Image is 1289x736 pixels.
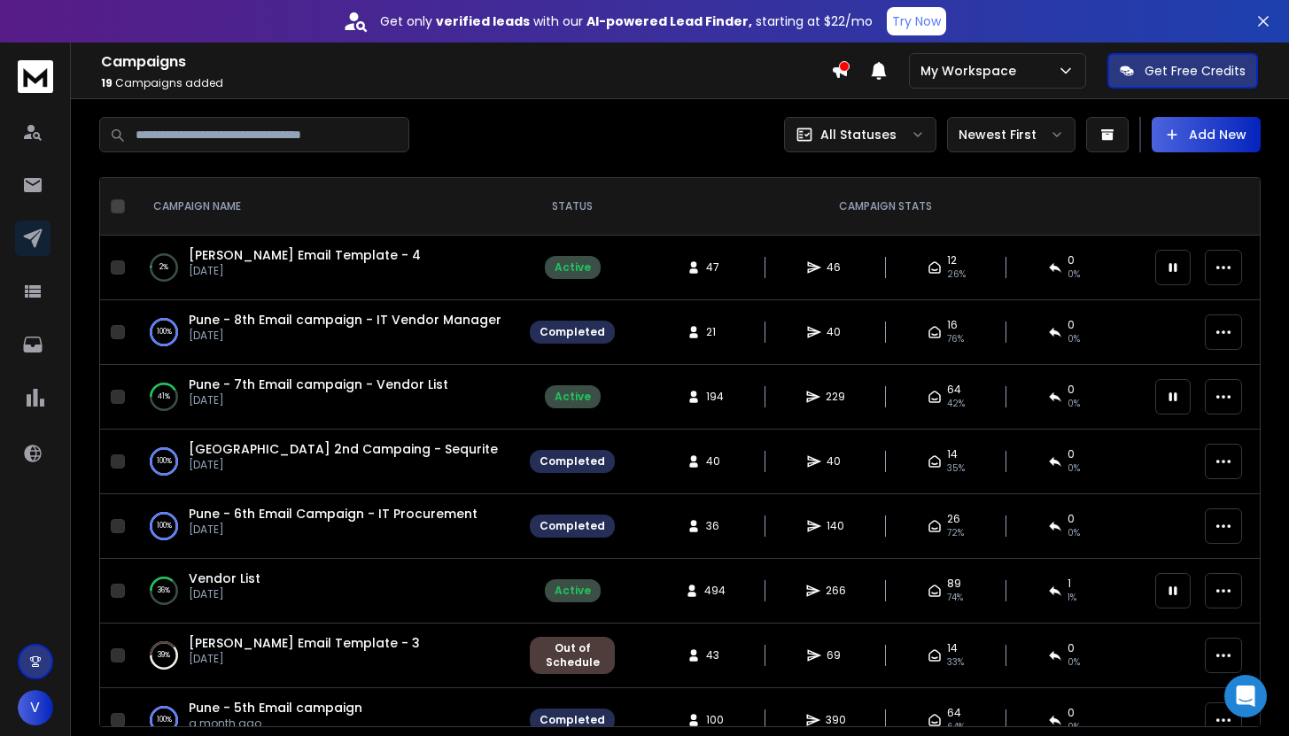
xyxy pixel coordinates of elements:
span: 0 % [1068,332,1080,346]
th: CAMPAIGN NAME [132,178,519,236]
span: 64 % [947,720,965,734]
a: [PERSON_NAME] Email Template - 3 [189,634,420,652]
p: 2 % [159,259,168,276]
span: 0 % [1068,655,1080,670]
td: 100%Pune - 6th Email Campaign - IT Procurement[DATE] [132,494,519,559]
span: 0 [1068,383,1075,397]
span: 266 [826,584,846,598]
th: CAMPAIGN STATS [625,178,1145,236]
span: 0 [1068,253,1075,267]
td: 36%Vendor List[DATE] [132,559,519,624]
div: Active [555,584,591,598]
a: Pune - 7th Email campaign - Vendor List [189,376,448,393]
span: 21 [706,325,724,339]
span: 64 [947,383,961,397]
p: Try Now [892,12,941,30]
a: Vendor List [189,569,260,587]
span: 229 [826,390,845,404]
th: STATUS [519,178,625,236]
span: 43 [706,648,724,662]
p: Get Free Credits [1145,62,1246,80]
span: 72 % [947,526,964,540]
p: [DATE] [189,393,448,407]
span: 0 [1068,641,1075,655]
span: 1 % [1068,591,1076,605]
span: 0 % [1068,397,1080,411]
div: Completed [540,713,605,727]
button: Get Free Credits [1107,53,1258,89]
p: My Workspace [920,62,1023,80]
button: V [18,690,53,725]
strong: verified leads [436,12,530,30]
p: All Statuses [820,126,897,143]
span: 100 [706,713,724,727]
span: 390 [826,713,846,727]
span: 0 % [1068,461,1080,476]
p: Get only with our starting at $22/mo [380,12,873,30]
a: [PERSON_NAME] Email Template - 4 [189,246,421,264]
td: 39%[PERSON_NAME] Email Template - 3[DATE] [132,624,519,688]
td: 100%[GEOGRAPHIC_DATA] 2nd Campaing - Sequrite[DATE] [132,430,519,494]
span: 46 [827,260,844,275]
span: 140 [827,519,844,533]
span: 36 [706,519,724,533]
a: Pune - 8th Email campaign - IT Vendor Manager [189,311,501,329]
a: [GEOGRAPHIC_DATA] 2nd Campaing - Sequrite [189,440,498,458]
button: Newest First [947,117,1075,152]
p: [DATE] [189,587,260,601]
a: Pune - 5th Email campaign [189,699,362,717]
span: 26 % [947,267,966,282]
span: 1 [1068,577,1071,591]
button: Try Now [887,7,946,35]
p: Campaigns added [101,76,831,90]
span: 26 [947,512,960,526]
a: Pune - 6th Email Campaign - IT Procurement [189,505,478,523]
span: 0 % [1068,720,1080,734]
span: 0 % [1068,526,1080,540]
img: logo [18,60,53,93]
p: [DATE] [189,264,421,278]
button: Add New [1152,117,1261,152]
p: [DATE] [189,523,478,537]
div: Active [555,260,591,275]
p: 100 % [157,517,172,535]
div: Active [555,390,591,404]
div: Completed [540,454,605,469]
p: a month ago [189,717,362,731]
span: 89 [947,577,961,591]
p: [DATE] [189,652,420,666]
span: 76 % [947,332,964,346]
span: 194 [706,390,724,404]
div: Open Intercom Messenger [1224,675,1267,717]
div: Completed [540,519,605,533]
span: 0 [1068,318,1075,332]
p: [DATE] [189,329,501,343]
span: 42 % [947,397,965,411]
span: 12 [947,253,957,267]
span: 69 [827,648,844,662]
span: 74 % [947,591,963,605]
div: Out of Schedule [540,641,605,670]
strong: AI-powered Lead Finder, [586,12,752,30]
h1: Campaigns [101,51,831,73]
p: 100 % [157,453,172,470]
span: 16 [947,318,958,332]
span: 64 [947,706,961,720]
span: 0 [1068,447,1075,461]
p: 39 % [158,647,170,664]
span: 494 [704,584,726,598]
span: 35 % [947,461,965,476]
span: 14 [947,641,958,655]
td: 41%Pune - 7th Email campaign - Vendor List[DATE] [132,365,519,430]
p: 36 % [158,582,170,600]
td: 100%Pune - 8th Email campaign - IT Vendor Manager[DATE] [132,300,519,365]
